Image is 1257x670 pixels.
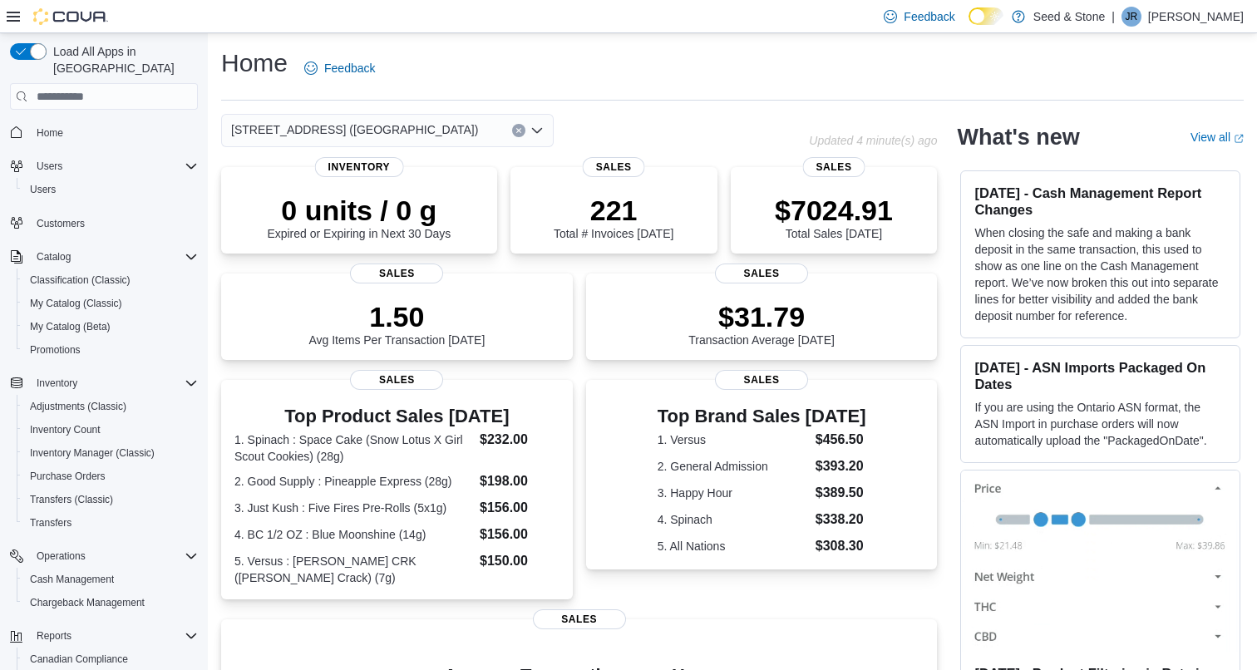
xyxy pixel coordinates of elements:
[957,124,1079,150] h2: What's new
[23,569,121,589] a: Cash Management
[30,214,91,234] a: Customers
[904,8,954,25] span: Feedback
[17,292,205,315] button: My Catalog (Classic)
[1148,7,1244,27] p: [PERSON_NAME]
[23,420,107,440] a: Inventory Count
[30,423,101,436] span: Inventory Count
[267,194,451,240] div: Expired or Expiring in Next 30 Days
[30,653,128,666] span: Canadian Compliance
[23,443,161,463] a: Inventory Manager (Classic)
[23,293,198,313] span: My Catalog (Classic)
[30,596,145,609] span: Chargeback Management
[480,430,559,450] dd: $232.00
[30,546,92,566] button: Operations
[308,300,485,347] div: Avg Items Per Transaction [DATE]
[1234,134,1244,144] svg: External link
[23,443,198,463] span: Inventory Manager (Classic)
[37,217,85,230] span: Customers
[816,456,866,476] dd: $393.20
[17,465,205,488] button: Purchase Orders
[583,157,645,177] span: Sales
[809,134,937,147] p: Updated 4 minute(s) ago
[1033,7,1105,27] p: Seed & Stone
[23,180,198,200] span: Users
[30,573,114,586] span: Cash Management
[30,121,198,142] span: Home
[30,320,111,333] span: My Catalog (Beta)
[234,526,473,543] dt: 4. BC 1/2 OZ : Blue Moonshine (14g)
[30,297,122,310] span: My Catalog (Classic)
[974,224,1226,324] p: When closing the safe and making a bank deposit in the same transaction, this used to show as one...
[30,156,198,176] span: Users
[17,488,205,511] button: Transfers (Classic)
[658,431,809,448] dt: 1. Versus
[234,406,559,426] h3: Top Product Sales [DATE]
[30,373,84,393] button: Inventory
[658,538,809,554] dt: 5. All Nations
[23,317,198,337] span: My Catalog (Beta)
[298,52,382,85] a: Feedback
[3,245,205,268] button: Catalog
[231,120,478,140] span: [STREET_ADDRESS] ([GEOGRAPHIC_DATA])
[530,124,544,137] button: Open list of options
[23,397,133,416] a: Adjustments (Classic)
[30,493,113,506] span: Transfers (Classic)
[816,483,866,503] dd: $389.50
[23,317,117,337] a: My Catalog (Beta)
[324,60,375,76] span: Feedback
[1112,7,1115,27] p: |
[3,120,205,144] button: Home
[803,157,865,177] span: Sales
[969,25,969,26] span: Dark Mode
[23,293,129,313] a: My Catalog (Classic)
[658,511,809,528] dt: 4. Spinach
[480,525,559,544] dd: $156.00
[554,194,673,240] div: Total # Invoices [DATE]
[30,156,69,176] button: Users
[30,123,70,143] a: Home
[234,553,473,586] dt: 5. Versus : [PERSON_NAME] CRK ([PERSON_NAME] Crack) (7g)
[23,490,120,510] a: Transfers (Classic)
[1126,7,1138,27] span: JR
[30,446,155,460] span: Inventory Manager (Classic)
[23,420,198,440] span: Inventory Count
[47,43,198,76] span: Load All Apps in [GEOGRAPHIC_DATA]
[33,8,108,25] img: Cova
[775,194,893,227] p: $7024.91
[3,624,205,648] button: Reports
[658,458,809,475] dt: 2. General Admission
[974,185,1226,218] h3: [DATE] - Cash Management Report Changes
[17,511,205,535] button: Transfers
[688,300,835,333] p: $31.79
[816,536,866,556] dd: $308.30
[3,544,205,568] button: Operations
[23,569,198,589] span: Cash Management
[17,338,205,362] button: Promotions
[37,629,71,643] span: Reports
[37,250,71,264] span: Catalog
[37,126,63,140] span: Home
[315,157,404,177] span: Inventory
[23,466,198,486] span: Purchase Orders
[554,194,673,227] p: 221
[23,270,198,290] span: Classification (Classic)
[234,431,473,465] dt: 1. Spinach : Space Cake (Snow Lotus X Girl Scout Cookies) (28g)
[17,395,205,418] button: Adjustments (Classic)
[23,593,198,613] span: Chargeback Management
[1190,131,1244,144] a: View allExternal link
[30,373,198,393] span: Inventory
[23,490,198,510] span: Transfers (Classic)
[17,268,205,292] button: Classification (Classic)
[17,315,205,338] button: My Catalog (Beta)
[30,626,78,646] button: Reports
[37,160,62,173] span: Users
[23,513,78,533] a: Transfers
[23,180,62,200] a: Users
[816,510,866,530] dd: $338.20
[23,649,135,669] a: Canadian Compliance
[3,211,205,235] button: Customers
[30,400,126,413] span: Adjustments (Classic)
[30,213,198,234] span: Customers
[480,471,559,491] dd: $198.00
[30,183,56,196] span: Users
